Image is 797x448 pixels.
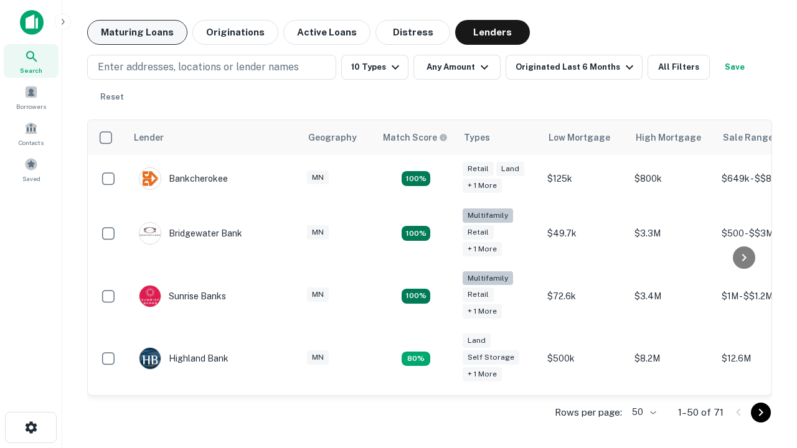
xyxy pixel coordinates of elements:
[16,101,46,111] span: Borrowers
[139,347,229,370] div: Highland Bank
[636,130,701,145] div: High Mortgage
[301,120,375,155] th: Geography
[463,350,519,365] div: Self Storage
[87,55,336,80] button: Enter addresses, locations or lender names
[628,265,715,328] td: $3.4M
[496,162,524,176] div: Land
[402,171,430,186] div: Matching Properties: 16, hasApolloMatch: undefined
[283,20,370,45] button: Active Loans
[87,20,187,45] button: Maturing Loans
[383,131,445,144] h6: Match Score
[375,20,450,45] button: Distress
[20,10,44,35] img: capitalize-icon.png
[383,131,448,144] div: Capitalize uses an advanced AI algorithm to match your search with the best lender. The match sco...
[20,65,42,75] span: Search
[516,60,637,75] div: Originated Last 6 Months
[402,352,430,366] div: Matching Properties: 8, hasApolloMatch: undefined
[341,55,408,80] button: 10 Types
[307,287,329,302] div: MN
[628,327,715,390] td: $8.2M
[413,55,501,80] button: Any Amount
[4,80,59,114] a: Borrowers
[628,155,715,202] td: $800k
[139,222,242,245] div: Bridgewater Bank
[375,120,456,155] th: Capitalize uses an advanced AI algorithm to match your search with the best lender. The match sco...
[92,85,132,110] button: Reset
[715,55,755,80] button: Save your search to get updates of matches that match your search criteria.
[463,162,494,176] div: Retail
[307,225,329,240] div: MN
[455,20,530,45] button: Lenders
[648,55,710,80] button: All Filters
[402,226,430,241] div: Matching Properties: 18, hasApolloMatch: undefined
[134,130,164,145] div: Lender
[402,289,430,304] div: Matching Properties: 11, hasApolloMatch: undefined
[723,130,773,145] div: Sale Range
[139,285,226,307] div: Sunrise Banks
[4,44,59,78] a: Search
[98,60,299,75] p: Enter addresses, locations or lender names
[463,367,502,381] div: + 1 more
[463,225,494,240] div: Retail
[463,334,491,348] div: Land
[627,403,658,421] div: 50
[541,155,628,202] td: $125k
[555,405,622,420] p: Rows per page:
[463,271,513,286] div: Multifamily
[4,152,59,186] a: Saved
[628,202,715,265] td: $3.3M
[139,167,228,190] div: Bankcherokee
[541,202,628,265] td: $49.7k
[456,120,541,155] th: Types
[308,130,357,145] div: Geography
[506,55,643,80] button: Originated Last 6 Months
[751,403,771,422] button: Go to next page
[19,138,44,147] span: Contacts
[463,304,502,319] div: + 1 more
[139,348,161,369] img: picture
[139,286,161,307] img: picture
[307,170,329,185] div: MN
[139,223,161,244] img: picture
[628,120,715,155] th: High Mortgage
[735,348,797,408] iframe: Chat Widget
[4,116,59,150] a: Contacts
[549,130,610,145] div: Low Mortgage
[307,350,329,365] div: MN
[139,168,161,189] img: picture
[126,120,301,155] th: Lender
[463,242,502,256] div: + 1 more
[463,179,502,193] div: + 1 more
[463,208,513,223] div: Multifamily
[463,287,494,302] div: Retail
[192,20,278,45] button: Originations
[541,327,628,390] td: $500k
[464,130,490,145] div: Types
[541,120,628,155] th: Low Mortgage
[22,174,40,184] span: Saved
[678,405,724,420] p: 1–50 of 71
[541,265,628,328] td: $72.6k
